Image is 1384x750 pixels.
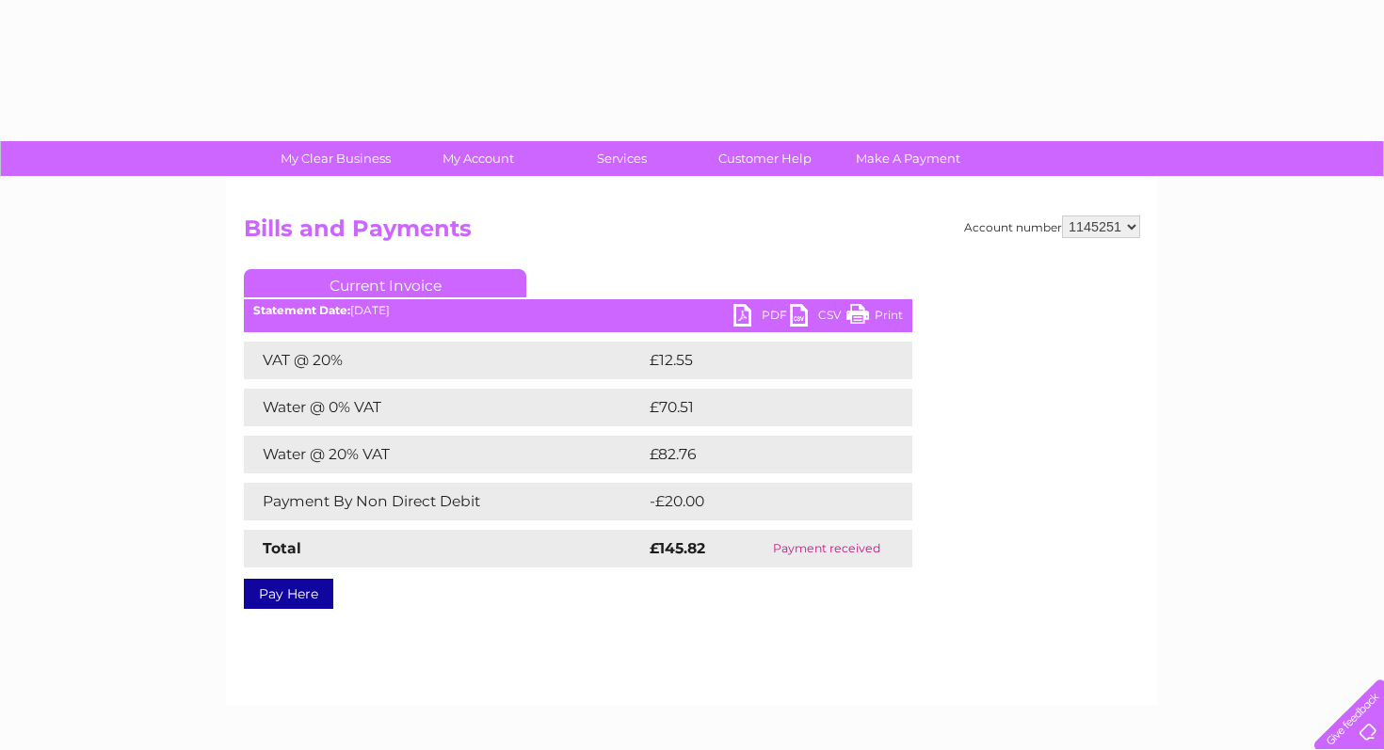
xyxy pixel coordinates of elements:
strong: Total [263,539,301,557]
a: Print [846,304,903,331]
td: -£20.00 [645,483,878,520]
div: Account number [964,215,1140,238]
a: Customer Help [687,141,843,176]
a: Make A Payment [830,141,986,176]
a: PDF [733,304,790,331]
td: £12.55 [645,342,872,379]
div: [DATE] [244,304,912,317]
a: My Account [401,141,556,176]
h2: Bills and Payments [244,215,1140,251]
td: Payment received [741,530,912,567]
td: VAT @ 20% [244,342,645,379]
td: £82.76 [645,436,874,473]
td: Water @ 0% VAT [244,389,645,426]
td: Payment By Non Direct Debit [244,483,645,520]
a: Pay Here [244,579,333,609]
a: My Clear Business [258,141,413,176]
td: £70.51 [645,389,873,426]
a: CSV [790,304,846,331]
strong: £145.82 [650,539,705,557]
a: Services [544,141,700,176]
a: Current Invoice [244,269,526,297]
td: Water @ 20% VAT [244,436,645,473]
b: Statement Date: [253,303,350,317]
